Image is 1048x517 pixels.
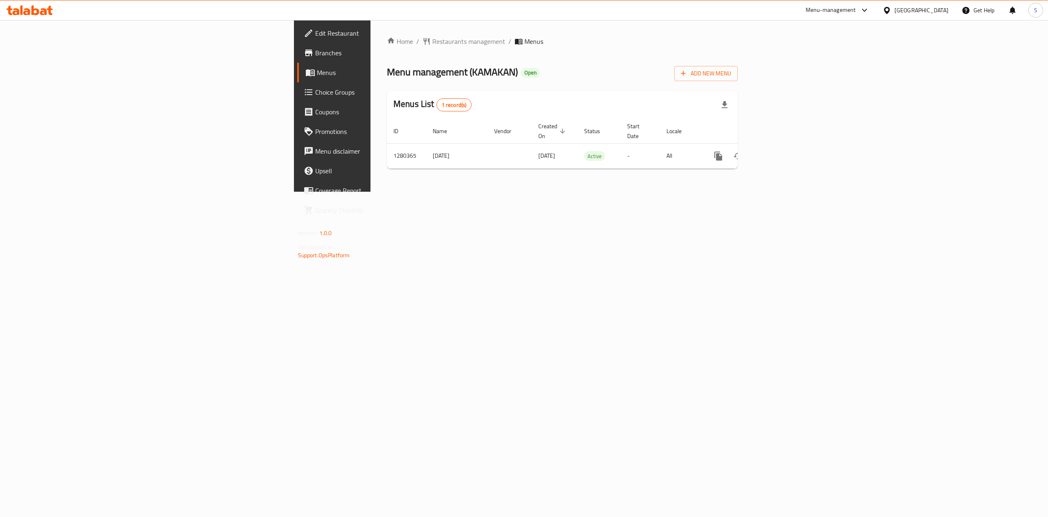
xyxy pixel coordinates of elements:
[317,68,463,77] span: Menus
[298,228,318,238] span: Version:
[674,66,738,81] button: Add New Menu
[315,28,463,38] span: Edit Restaurant
[538,121,568,141] span: Created On
[621,143,660,168] td: -
[297,122,469,141] a: Promotions
[393,126,409,136] span: ID
[315,48,463,58] span: Branches
[297,200,469,220] a: Grocery Checklist
[315,146,463,156] span: Menu disclaimer
[627,121,650,141] span: Start Date
[666,126,692,136] span: Locale
[715,95,734,115] div: Export file
[709,146,728,166] button: more
[894,6,949,15] div: [GEOGRAPHIC_DATA]
[297,23,469,43] a: Edit Restaurant
[297,82,469,102] a: Choice Groups
[297,141,469,161] a: Menu disclaimer
[387,36,738,46] nav: breadcrumb
[437,101,472,109] span: 1 record(s)
[315,87,463,97] span: Choice Groups
[436,98,472,111] div: Total records count
[297,181,469,200] a: Coverage Report
[584,126,611,136] span: Status
[806,5,856,15] div: Menu-management
[521,69,540,76] span: Open
[681,68,731,79] span: Add New Menu
[297,43,469,63] a: Branches
[584,151,605,161] div: Active
[315,205,463,215] span: Grocery Checklist
[1034,6,1037,15] span: S
[315,186,463,195] span: Coverage Report
[315,127,463,136] span: Promotions
[521,68,540,78] div: Open
[728,146,748,166] button: Change Status
[298,242,336,252] span: Get support on:
[584,152,605,161] span: Active
[433,126,458,136] span: Name
[297,102,469,122] a: Coupons
[660,143,702,168] td: All
[315,107,463,117] span: Coupons
[393,98,472,111] h2: Menus List
[315,166,463,176] span: Upsell
[524,36,543,46] span: Menus
[494,126,522,136] span: Vendor
[297,161,469,181] a: Upsell
[387,119,794,169] table: enhanced table
[319,228,332,238] span: 1.0.0
[538,150,555,161] span: [DATE]
[297,63,469,82] a: Menus
[508,36,511,46] li: /
[298,250,350,261] a: Support.OpsPlatform
[702,119,794,144] th: Actions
